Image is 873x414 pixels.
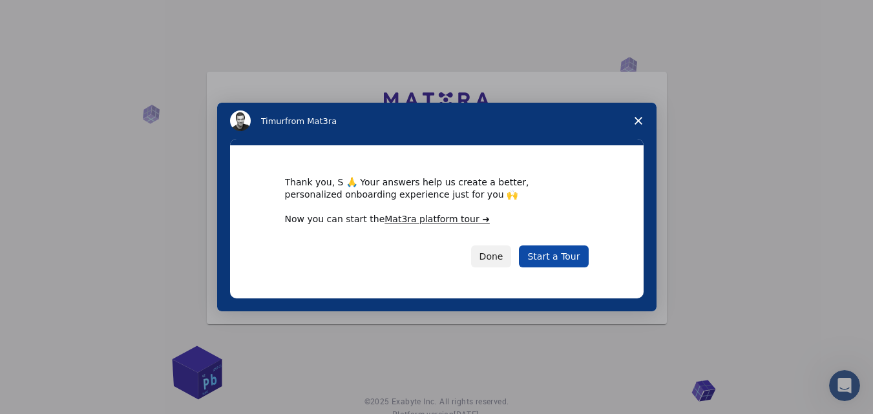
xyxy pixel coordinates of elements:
img: Profile image for Timur [230,110,251,131]
div: Thank you, S 🙏 Your answers help us create a better, personalized onboarding experience just for ... [285,176,589,200]
a: Mat3ra platform tour ➜ [384,214,490,224]
button: Done [471,245,512,267]
div: Now you can start the [285,213,589,226]
span: Support [26,9,72,21]
a: Start a Tour [519,245,588,267]
span: from Mat3ra [285,116,337,126]
span: Timur [261,116,285,126]
span: Close survey [620,103,657,139]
